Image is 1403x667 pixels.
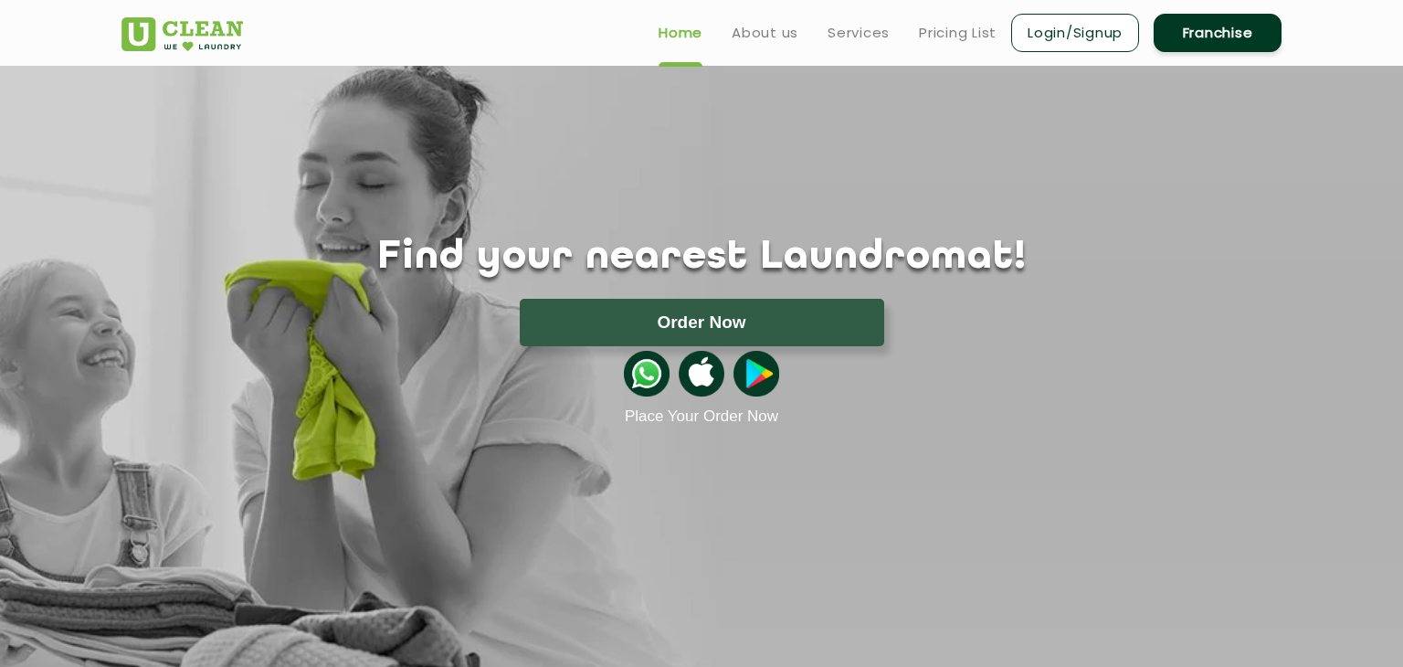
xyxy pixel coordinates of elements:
a: Pricing List [919,22,997,44]
a: About us [732,22,798,44]
a: Services [828,22,890,44]
h1: Find your nearest Laundromat! [108,235,1295,281]
a: Home [659,22,702,44]
a: Place Your Order Now [625,408,778,426]
img: whatsappicon.png [624,351,670,397]
a: Login/Signup [1011,14,1139,52]
img: UClean Laundry and Dry Cleaning [121,17,243,51]
button: Order Now [520,299,884,346]
img: apple-icon.png [679,351,724,397]
a: Franchise [1154,14,1282,52]
img: playstoreicon.png [733,351,779,397]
